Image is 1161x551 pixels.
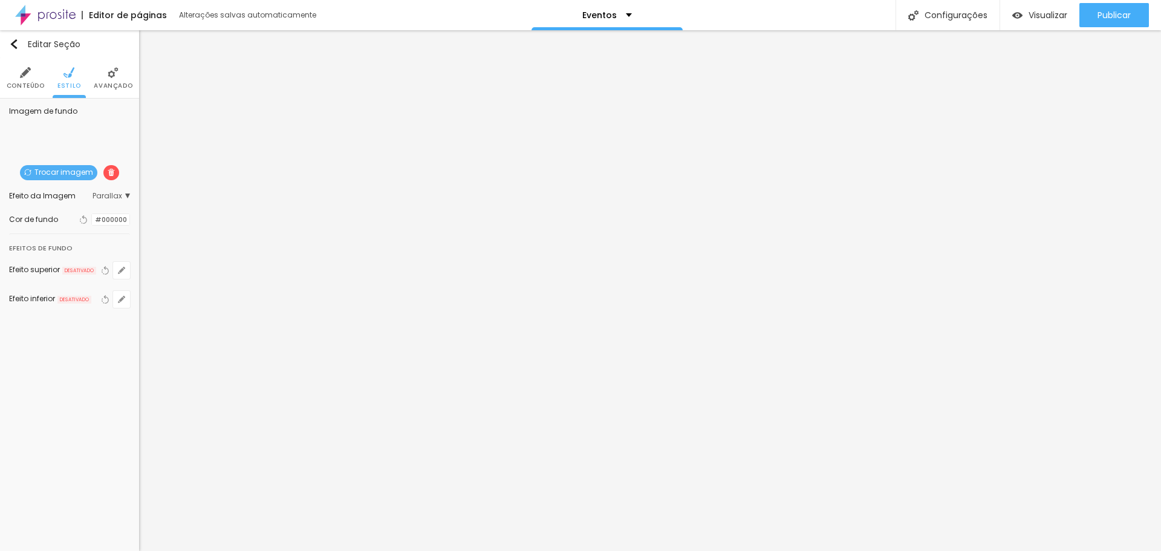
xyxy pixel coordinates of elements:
[7,83,45,89] span: Conteúdo
[24,169,31,176] img: Icone
[1098,10,1131,20] span: Publicar
[57,296,91,304] span: DESATIVADO
[582,11,617,19] p: Eventos
[9,216,58,223] div: Cor de fundo
[57,83,81,89] span: Estilo
[139,30,1161,551] iframe: Editor
[94,83,132,89] span: Avançado
[9,234,130,256] div: Efeitos de fundo
[1012,10,1023,21] img: view-1.svg
[9,295,55,302] div: Efeito inferior
[62,267,96,275] span: DESATIVADO
[108,67,119,78] img: Icone
[93,192,130,200] span: Parallax
[1000,3,1079,27] button: Visualizar
[9,192,93,200] div: Efeito da Imagem
[9,241,73,255] div: Efeitos de fundo
[9,39,80,49] div: Editar Seção
[9,39,19,49] img: Icone
[20,165,97,180] span: Trocar imagem
[1029,10,1067,20] span: Visualizar
[1079,3,1149,27] button: Publicar
[179,11,318,19] div: Alterações salvas automaticamente
[9,108,130,115] div: Imagem de fundo
[108,169,115,176] img: Icone
[908,10,919,21] img: Icone
[63,67,74,78] img: Icone
[82,11,167,19] div: Editor de páginas
[20,67,31,78] img: Icone
[9,266,60,273] div: Efeito superior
